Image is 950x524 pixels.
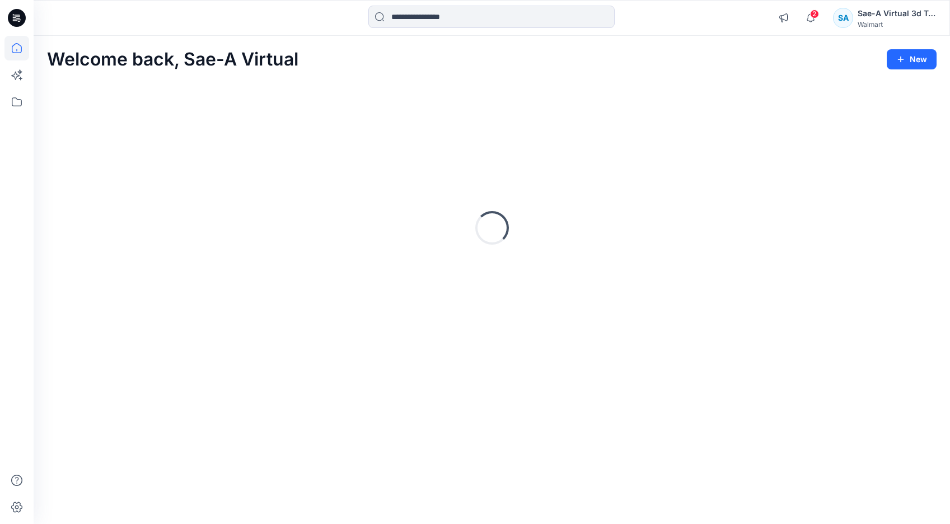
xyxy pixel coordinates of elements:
div: Walmart [858,20,936,29]
button: New [887,49,937,69]
span: 2 [810,10,819,18]
div: SA [833,8,853,28]
div: Sae-A Virtual 3d Team [858,7,936,20]
h2: Welcome back, Sae-A Virtual [47,49,298,70]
